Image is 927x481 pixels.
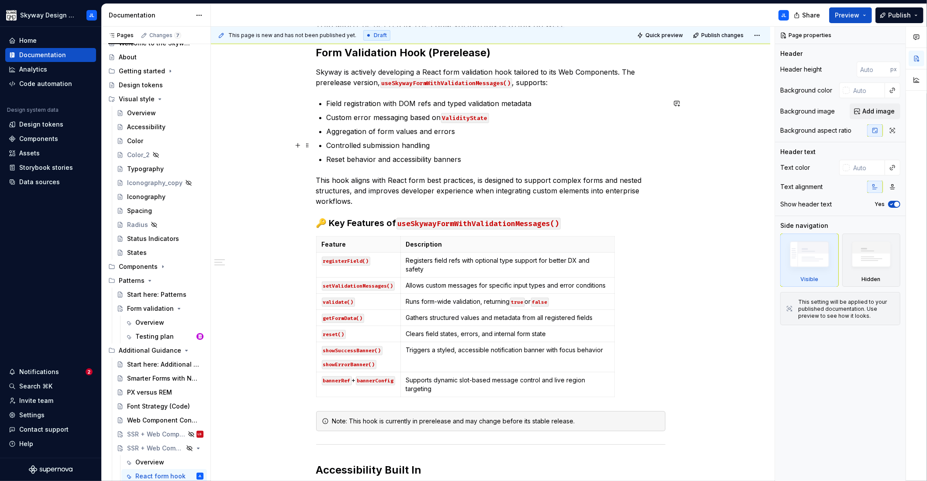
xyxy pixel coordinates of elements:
[19,163,73,172] div: Storybook stories
[19,65,47,74] div: Analytics
[332,417,660,426] div: Note: This hook is currently in prerelease and may change before its stable release.
[135,332,174,341] div: Testing plan
[327,126,665,137] p: Aggregation of form values and errors
[119,95,155,103] div: Visual style
[127,151,150,159] div: Color_2
[19,51,66,59] div: Documentation
[531,298,549,307] code: false
[19,425,69,434] div: Contact support
[780,182,823,191] div: Text alignment
[322,314,364,323] code: getFormData()
[406,346,609,354] p: Triggers a styled, accessible notification banner with focus behavior
[316,175,665,206] p: This hook aligns with React form best practices, is designed to support complex forms and nested ...
[701,32,744,39] span: Publish changes
[19,36,37,45] div: Home
[127,304,174,313] div: Form validation
[780,126,851,135] div: Background aspect ratio
[396,218,561,230] code: useSkywayFormWithValidationMessages()
[127,123,165,131] div: Accessibility
[327,98,665,109] p: Field registration with DOM refs and typed validation metadata
[802,11,820,20] span: Share
[19,120,63,129] div: Design tokens
[127,430,185,439] div: SSR + Web Components
[113,218,207,232] a: Radius
[19,178,60,186] div: Data sources
[113,357,207,371] a: Start here: Additional Guidance
[113,385,207,399] a: PX versus REM
[850,103,900,119] button: Add image
[105,50,207,64] a: About
[316,217,665,229] h3: 🔑 Key Features of
[105,78,207,92] a: Design tokens
[19,440,33,448] div: Help
[322,330,346,339] code: reset()
[105,260,207,274] div: Components
[634,29,687,41] button: Quick preview
[316,46,665,60] h2: Form Validation Hook (Prerelease)
[316,67,665,88] p: Skyway is actively developing a React form validation hook tailored to its Web Components. The pr...
[780,200,832,209] div: Show header text
[327,112,665,123] p: Custom error messaging based on
[406,376,609,393] p: Supports dynamic slot-based message control and live region targeting
[327,140,665,151] p: Controlled submission handling
[108,32,134,39] div: Pages
[127,248,147,257] div: States
[5,117,96,131] a: Design tokens
[20,11,76,20] div: Skyway Design System
[322,346,383,355] code: showSuccessBanner()
[5,62,96,76] a: Analytics
[113,399,207,413] a: Font Strategy (Code)
[322,282,395,291] code: setValidationMessages()
[174,32,181,39] span: 7
[327,154,665,165] p: Reset behavior and accessibility banners
[850,160,885,175] input: Auto
[857,62,890,77] input: Auto
[113,441,207,455] a: SSR + Web Components
[113,162,207,176] a: Typography
[19,79,72,88] div: Code automation
[888,11,911,20] span: Publish
[5,161,96,175] a: Storybook stories
[119,53,137,62] div: About
[135,472,186,481] div: React form hook
[19,382,52,391] div: Search ⌘K
[127,109,156,117] div: Overview
[800,276,818,283] div: Visible
[127,444,183,453] div: SSR + Web Components
[5,77,96,91] a: Code automation
[29,465,72,474] a: Supernova Logo
[5,394,96,408] a: Invite team
[113,427,207,441] a: SSR + Web ComponentsLS
[119,276,145,285] div: Patterns
[5,34,96,48] a: Home
[105,64,207,78] div: Getting started
[322,298,355,307] code: validate()
[780,163,810,172] div: Text color
[875,201,885,208] label: Yes
[5,146,96,160] a: Assets
[862,107,895,116] span: Add image
[113,120,207,134] a: Accessibility
[19,396,53,405] div: Invite team
[780,65,822,74] div: Header height
[113,190,207,204] a: Iconography
[127,234,179,243] div: Status Indicators
[113,204,207,218] a: Spacing
[829,7,872,23] button: Preview
[113,288,207,302] a: Start here: Patterns
[19,134,58,143] div: Components
[113,106,207,120] a: Overview
[356,376,395,385] code: bannerConfig
[380,78,512,88] code: useSkywayFormWithValidationMessages()
[5,408,96,422] a: Settings
[119,262,158,271] div: Components
[135,318,164,327] div: Overview
[119,346,181,355] div: Additional Guidance
[113,176,207,190] a: Iconography_copy
[406,256,609,274] p: Registers field refs with optional type support for better DX and safety
[5,379,96,393] button: Search ⌘K
[119,81,163,89] div: Design tokens
[127,402,190,411] div: Font Strategy (Code)
[5,175,96,189] a: Data sources
[798,299,895,320] div: This setting will be applied to your published documentation. Use preview to see how it looks.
